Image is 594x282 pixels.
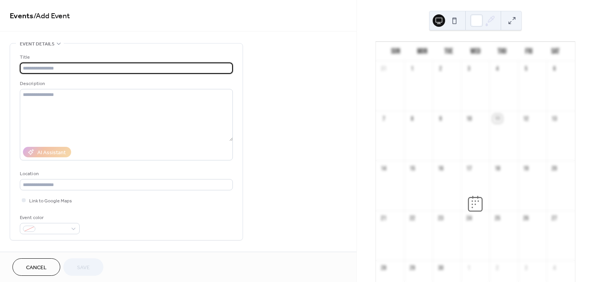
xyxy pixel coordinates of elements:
[493,64,502,73] div: 4
[408,264,417,273] div: 29
[550,264,559,273] div: 4
[436,214,445,223] div: 23
[29,197,72,205] span: Link to Google Maps
[26,264,47,272] span: Cancel
[462,42,489,61] div: Wed
[522,264,531,273] div: 3
[379,114,388,123] div: 7
[12,258,60,276] button: Cancel
[542,42,569,61] div: Sat
[436,264,445,273] div: 30
[465,264,473,273] div: 1
[436,64,445,73] div: 2
[465,114,473,123] div: 10
[20,170,231,178] div: Location
[33,9,70,24] span: / Add Event
[522,214,531,223] div: 26
[522,164,531,173] div: 19
[436,164,445,173] div: 16
[550,164,559,173] div: 20
[408,114,417,123] div: 8
[20,80,231,88] div: Description
[550,64,559,73] div: 6
[489,42,515,61] div: Thu
[435,42,462,61] div: Tue
[20,40,54,48] span: Event details
[550,114,559,123] div: 13
[408,64,417,73] div: 1
[522,64,531,73] div: 5
[379,64,388,73] div: 31
[408,164,417,173] div: 15
[20,53,231,61] div: Title
[465,164,473,173] div: 17
[493,264,502,273] div: 2
[379,214,388,223] div: 21
[522,114,531,123] div: 12
[408,214,417,223] div: 22
[515,42,542,61] div: Fri
[493,114,502,123] div: 11
[379,264,388,273] div: 28
[379,164,388,173] div: 14
[409,42,435,61] div: Mon
[10,9,33,24] a: Events
[20,214,78,222] div: Event color
[465,64,473,73] div: 3
[550,214,559,223] div: 27
[20,250,54,258] span: Date and time
[493,214,502,223] div: 25
[382,42,409,61] div: Sun
[465,214,473,223] div: 24
[493,164,502,173] div: 18
[436,114,445,123] div: 9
